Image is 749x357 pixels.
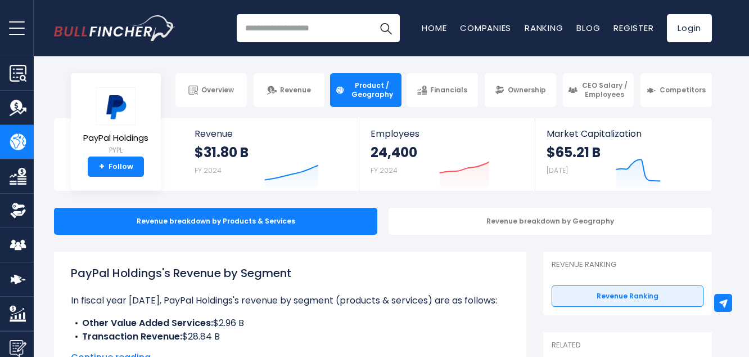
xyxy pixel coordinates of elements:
strong: + [99,162,105,172]
span: Ownership [508,86,546,95]
a: CEO Salary / Employees [563,73,634,107]
span: Product / Geography [348,81,396,99]
span: Revenue [280,86,311,95]
small: [DATE] [547,166,568,175]
strong: 24,400 [371,144,417,161]
h1: PayPal Holdings's Revenue by Segment [71,265,509,282]
span: Market Capitalization [547,128,700,139]
b: Other Value Added Services: [82,316,213,329]
a: Register [613,22,653,34]
a: Ranking [525,22,563,34]
strong: $65.21 B [547,144,601,161]
a: Overview [175,73,247,107]
li: $28.84 B [71,330,509,343]
small: PYPL [83,145,148,155]
b: Transaction Revenue: [82,330,182,343]
span: Employees [371,128,523,139]
img: Ownership [10,202,26,219]
a: Companies [460,22,511,34]
a: Revenue [254,73,325,107]
a: Blog [576,22,600,34]
span: Revenue [195,128,348,139]
a: Revenue $31.80 B FY 2024 [183,118,359,191]
p: Related [552,341,703,350]
a: Employees 24,400 FY 2024 [359,118,534,191]
p: In fiscal year [DATE], PayPal Holdings's revenue by segment (products & services) are as follows: [71,294,509,307]
a: +Follow [88,157,144,177]
strong: $31.80 B [195,144,249,161]
a: Competitors [640,73,712,107]
button: Search [372,14,400,42]
a: Ownership [485,73,556,107]
span: PayPal Holdings [83,133,148,143]
a: Home [422,22,446,34]
a: Financials [407,73,478,107]
a: Market Capitalization $65.21 B [DATE] [535,118,711,191]
div: Revenue breakdown by Geography [389,208,712,235]
a: Revenue Ranking [552,285,703,307]
span: Overview [201,86,234,95]
a: Go to homepage [54,15,175,41]
p: Revenue Ranking [552,260,703,270]
span: Financials [430,86,467,95]
div: Revenue breakdown by Products & Services [54,208,377,235]
span: CEO Salary / Employees [581,81,629,99]
small: FY 2024 [371,166,398,175]
small: FY 2024 [195,166,222,175]
img: Bullfincher logo [54,15,175,41]
span: Competitors [660,86,706,95]
a: PayPal Holdings PYPL [83,87,149,157]
a: Login [667,14,712,42]
a: Product / Geography [330,73,401,107]
li: $2.96 B [71,316,509,330]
